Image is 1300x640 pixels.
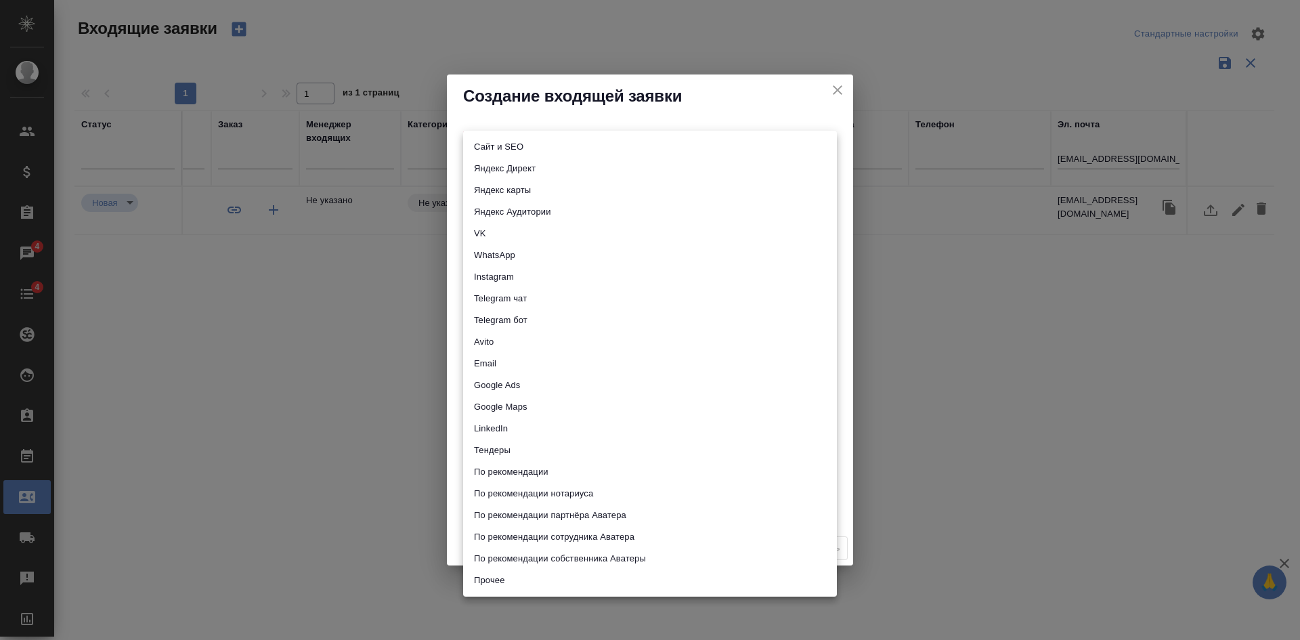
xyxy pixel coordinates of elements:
li: Яндекс Аудитории [463,201,837,223]
li: По рекомендации партнёра Аватера [463,505,837,526]
li: Тендеры [463,440,837,461]
li: По рекомендации собственника Аватеры [463,548,837,570]
li: Прочее [463,570,837,591]
li: VK [463,223,837,244]
li: Avito [463,331,837,353]
li: По рекомендации [463,461,837,483]
li: Telegram чат [463,288,837,310]
li: Telegram бот [463,310,837,331]
li: Google Maps [463,396,837,418]
li: Google Ads [463,375,837,396]
li: Сайт и SEO [463,136,837,158]
li: Instagram [463,266,837,288]
li: WhatsApp [463,244,837,266]
li: Яндекс Директ [463,158,837,179]
li: По рекомендации сотрудника Аватера [463,526,837,548]
li: Email [463,353,837,375]
li: Яндекс карты [463,179,837,201]
li: По рекомендации нотариуса [463,483,837,505]
li: LinkedIn [463,418,837,440]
